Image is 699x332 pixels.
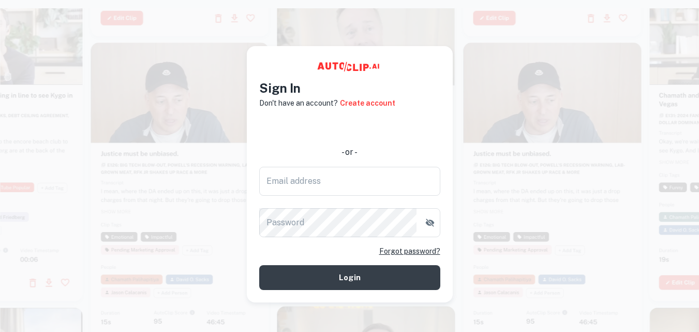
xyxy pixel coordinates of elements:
[259,265,440,290] button: Login
[259,146,440,158] div: - or -
[259,79,440,97] h4: Sign In
[254,116,445,139] iframe: Sign in with Google Button
[259,97,338,109] p: Don't have an account?
[379,246,440,257] a: Forgot password?
[340,97,395,109] a: Create account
